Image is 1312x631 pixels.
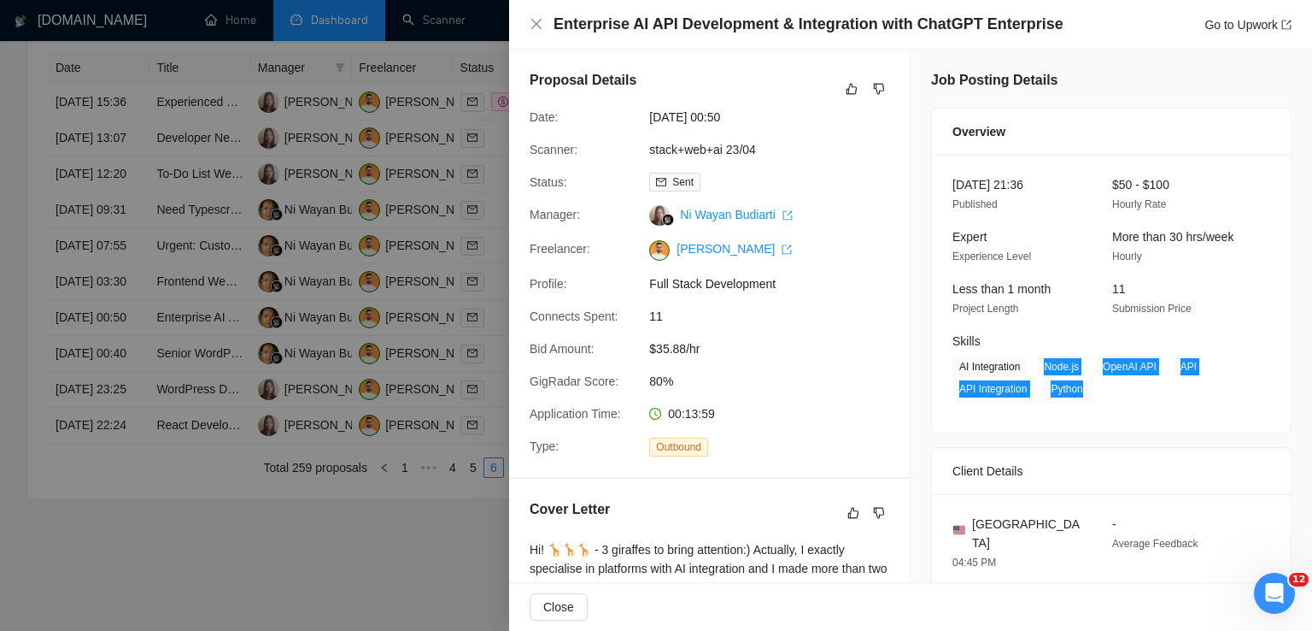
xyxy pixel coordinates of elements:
span: Published [952,198,998,210]
span: like [847,506,859,520]
span: API [1174,357,1204,376]
h5: Job Posting Details [931,70,1057,91]
span: [GEOGRAPHIC_DATA] [972,515,1085,552]
span: Python [1044,380,1089,398]
span: Close [543,598,574,616]
span: 11 [649,307,905,326]
span: clock-circle [649,408,661,420]
span: Hourly [1112,251,1142,262]
img: 🇺🇸 [953,524,965,536]
span: Submission Price [1112,303,1192,315]
span: like [846,82,858,96]
a: Ni Wayan Budiarti export [680,208,792,221]
button: dislike [869,79,889,99]
span: Scanner: [530,143,577,156]
a: Go to Upworkexport [1204,18,1291,32]
span: Sent [672,176,694,188]
span: Full Stack Development [649,274,905,293]
span: - [1112,517,1116,531]
span: 11 [1112,282,1126,296]
span: Project Length [952,303,1018,315]
img: gigradar-bm.png [662,214,674,226]
span: Freelancer: [530,242,590,256]
span: Hourly Rate [1112,198,1166,210]
iframe: Intercom live chat [1254,573,1295,614]
span: mail [656,177,666,187]
button: like [843,503,864,523]
span: dislike [873,506,885,520]
span: Connects Spent: [530,310,618,323]
span: [DATE] 21:36 [952,178,1023,192]
span: 12 [1289,573,1309,587]
span: export [1281,20,1291,30]
a: [PERSON_NAME] export [676,242,792,256]
button: like [841,79,862,99]
h5: Cover Letter [530,499,610,520]
span: [DATE] 00:50 [649,108,905,127]
span: dislike [873,82,885,96]
span: Date: [530,110,558,124]
img: c1NLmzrk-0pBZjOo1nLSJnOz0itNHKTdmMHAt8VIsLFzaWqqsJDJtcFyV3OYvrqgu3 [649,240,670,261]
button: Close [530,17,543,32]
a: stack+web+ai 23/04 [649,143,756,156]
h4: Enterprise AI API Development & Integration with ChatGPT Enterprise [553,14,1063,35]
span: Bid Amount: [530,342,594,356]
span: AI Integration [952,357,1027,376]
span: Less than 1 month [952,282,1051,296]
span: 80% [649,372,905,391]
span: Type: [530,439,559,453]
span: export [782,210,793,221]
span: GigRadar Score: [530,374,618,388]
span: export [782,245,792,255]
span: Outbound [649,438,708,457]
span: $35.88/hr [649,339,905,358]
span: Overview [952,122,1005,141]
span: Manager: [530,208,580,221]
span: close [530,17,543,31]
span: Application Time: [530,407,621,421]
button: dislike [869,503,889,523]
div: Client Details [952,448,1270,494]
button: Close [530,593,588,621]
span: Status: [530,175,567,189]
span: Skills [952,334,981,348]
span: API Integration [952,380,1034,398]
span: More than 30 hrs/week [1112,230,1233,244]
h5: Proposal Details [530,70,636,91]
span: Experience Level [952,251,1031,262]
span: Expert [952,230,987,244]
span: 04:45 PM [952,557,996,569]
span: Average Feedback [1112,538,1198,550]
span: $50 - $100 [1112,178,1169,192]
span: Profile: [530,277,567,291]
span: 00:13:59 [668,407,715,421]
span: OpenAI API [1096,357,1163,376]
span: Node.js [1037,357,1086,376]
